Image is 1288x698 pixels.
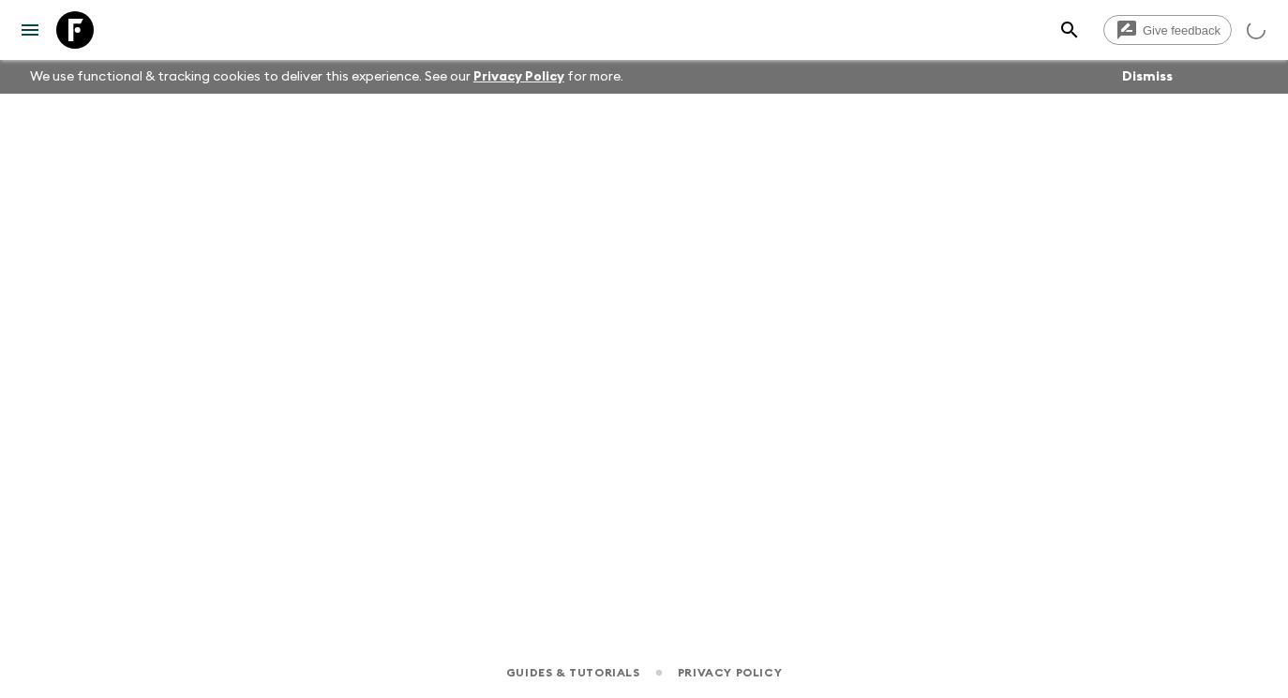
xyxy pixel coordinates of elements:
[1117,64,1177,90] button: Dismiss
[1051,11,1088,49] button: search adventures
[506,662,640,683] a: Guides & Tutorials
[22,60,631,94] p: We use functional & tracking cookies to deliver this experience. See our for more.
[678,662,782,683] a: Privacy Policy
[1103,15,1232,45] a: Give feedback
[1132,23,1231,37] span: Give feedback
[11,11,49,49] button: menu
[473,70,564,83] a: Privacy Policy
